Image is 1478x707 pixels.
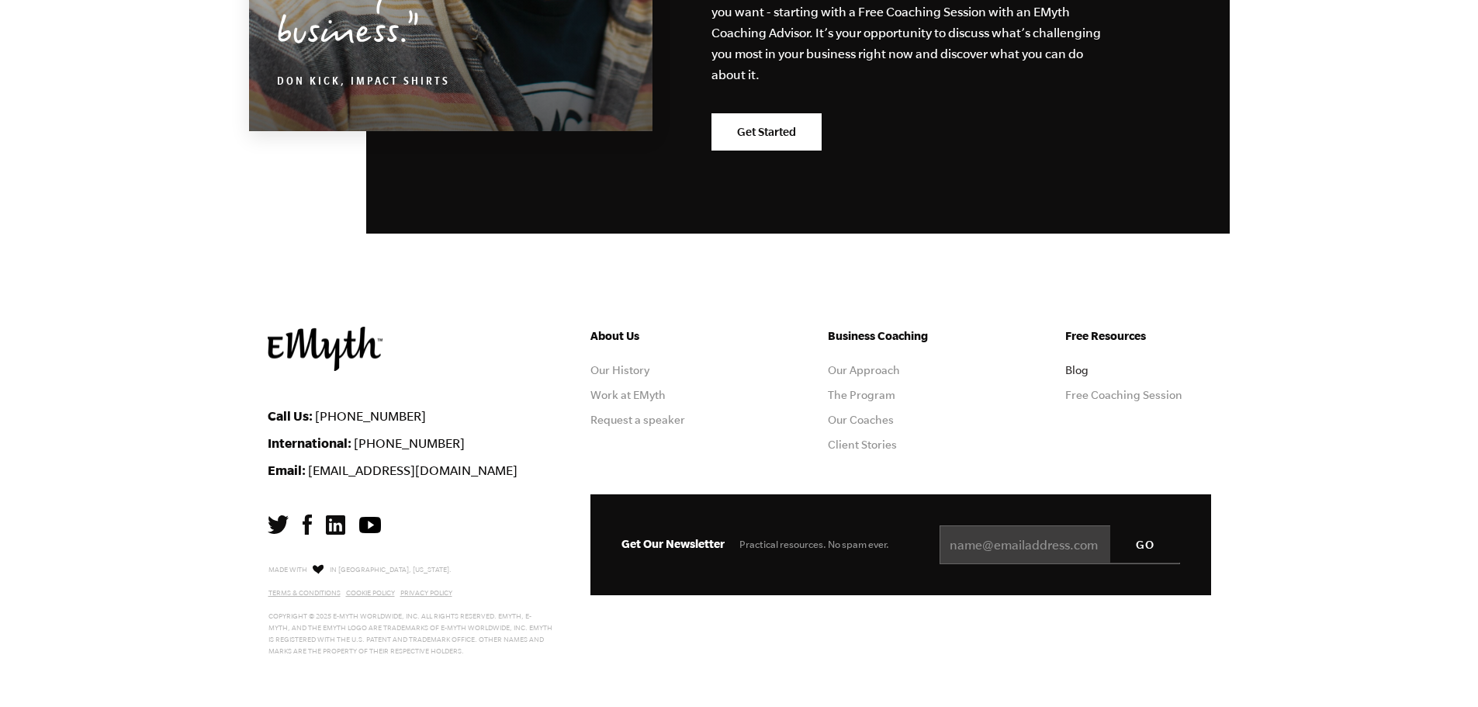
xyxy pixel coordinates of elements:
[828,364,900,376] a: Our Approach
[308,463,517,477] a: [EMAIL_ADDRESS][DOMAIN_NAME]
[268,515,289,534] img: Twitter
[277,77,450,89] cite: Don Kick, Impact Shirts
[828,389,895,401] a: The Program
[828,438,897,451] a: Client Stories
[268,463,306,477] strong: Email:
[590,327,736,345] h5: About Us
[1065,327,1211,345] h5: Free Resources
[268,327,382,371] img: EMyth
[400,589,452,597] a: Privacy Policy
[711,113,822,151] a: Get Started
[1110,525,1180,563] input: GO
[268,435,351,450] strong: International:
[313,564,324,574] img: Love
[315,409,426,423] a: [PHONE_NUMBER]
[1400,632,1478,707] iframe: Chat Widget
[268,589,341,597] a: Terms & Conditions
[590,364,649,376] a: Our History
[268,408,313,423] strong: Call Us:
[621,537,725,550] span: Get Our Newsletter
[1065,389,1182,401] a: Free Coaching Session
[1065,364,1089,376] a: Blog
[346,589,395,597] a: Cookie Policy
[268,562,553,657] p: Made with in [GEOGRAPHIC_DATA], [US_STATE]. Copyright © 2025 E-Myth Worldwide, Inc. All rights re...
[590,414,685,426] a: Request a speaker
[940,525,1180,564] input: name@emailaddress.com
[359,517,381,533] img: YouTube
[828,327,974,345] h5: Business Coaching
[303,515,312,535] img: Facebook
[354,436,465,450] a: [PHONE_NUMBER]
[739,539,889,550] span: Practical resources. No spam ever.
[828,414,894,426] a: Our Coaches
[326,515,345,535] img: LinkedIn
[590,389,666,401] a: Work at EMyth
